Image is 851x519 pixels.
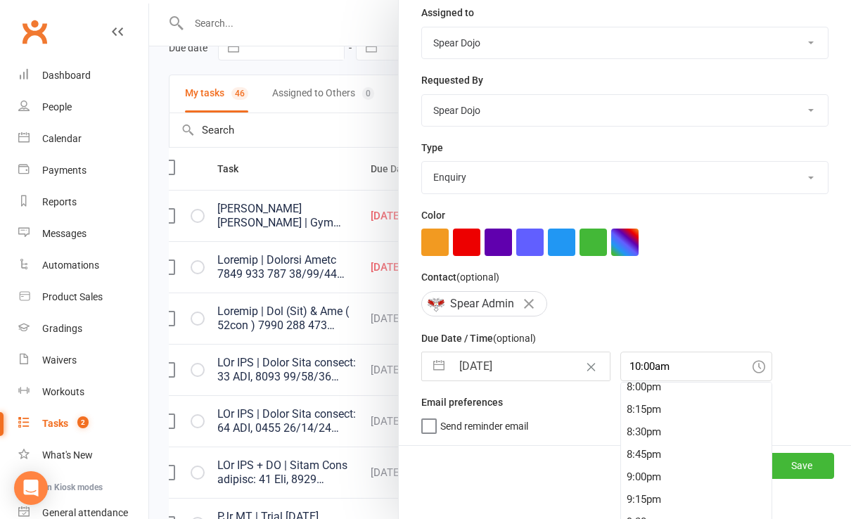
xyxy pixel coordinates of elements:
a: Clubworx [17,14,52,49]
div: Spear Admin [421,291,547,316]
a: Messages [18,218,148,250]
label: Due Date / Time [421,331,536,346]
small: (optional) [456,271,499,283]
div: 9:00pm [621,466,772,488]
a: Reports [18,186,148,218]
div: Workouts [42,386,84,397]
div: Reports [42,196,77,207]
a: Waivers [18,345,148,376]
a: Calendar [18,123,148,155]
div: 9:15pm [621,488,772,511]
div: 8:30pm [621,421,772,443]
div: Payments [42,165,87,176]
a: Payments [18,155,148,186]
div: Product Sales [42,291,103,302]
label: Requested By [421,72,483,88]
div: Open Intercom Messenger [14,471,48,505]
span: Send reminder email [440,416,528,432]
a: Dashboard [18,60,148,91]
div: 8:45pm [621,443,772,466]
div: Waivers [42,354,77,366]
div: Dashboard [42,70,91,81]
div: 8:15pm [621,398,772,421]
button: Clear Date [579,353,603,380]
a: Automations [18,250,148,281]
div: What's New [42,449,93,461]
span: 2 [77,416,89,428]
div: Gradings [42,323,82,334]
a: People [18,91,148,123]
label: Email preferences [421,395,503,410]
div: Calendar [42,133,82,144]
div: Tasks [42,418,68,429]
label: Assigned to [421,5,474,20]
div: General attendance [42,507,128,518]
a: Product Sales [18,281,148,313]
a: Workouts [18,376,148,408]
label: Contact [421,269,499,285]
a: Gradings [18,313,148,345]
label: Color [421,207,445,223]
div: Messages [42,228,87,239]
img: Spear Admin [428,295,444,312]
label: Type [421,140,443,155]
div: Automations [42,259,99,271]
button: Save [769,453,834,478]
a: What's New [18,440,148,471]
div: 8:00pm [621,376,772,398]
div: People [42,101,72,113]
a: Tasks 2 [18,408,148,440]
small: (optional) [493,333,536,344]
